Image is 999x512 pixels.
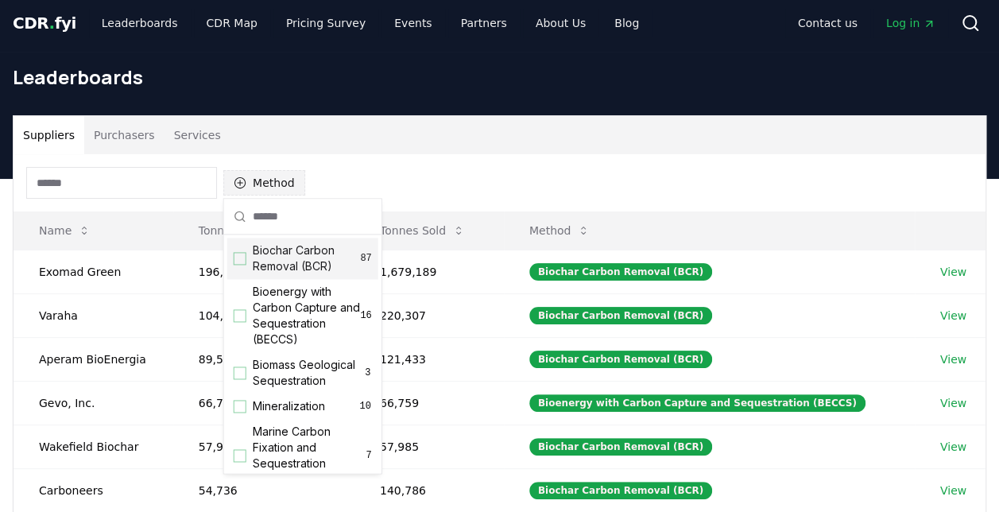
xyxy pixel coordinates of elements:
[529,438,712,456] div: Biochar Carbon Removal (BCR)
[940,264,966,280] a: View
[223,170,305,196] button: Method
[89,9,191,37] a: Leaderboards
[14,468,173,512] td: Carboneers
[165,116,230,154] button: Services
[173,250,354,293] td: 196,274
[523,9,598,37] a: About Us
[517,215,603,246] button: Method
[381,9,444,37] a: Events
[13,14,76,33] span: CDR fyi
[360,309,371,322] span: 16
[364,367,372,379] span: 3
[354,337,504,381] td: 121,433
[194,9,270,37] a: CDR Map
[26,215,103,246] button: Name
[186,215,326,246] button: Tonnes Delivered
[253,284,361,347] span: Bioenergy with Carbon Capture and Sequestration (BECCS)
[253,398,325,414] span: Mineralization
[173,381,354,425] td: 66,759
[602,9,652,37] a: Blog
[529,351,712,368] div: Biochar Carbon Removal (BCR)
[14,250,173,293] td: Exomad Green
[14,116,84,154] button: Suppliers
[354,250,504,293] td: 1,679,189
[173,468,354,512] td: 54,736
[253,424,366,487] span: Marine Carbon Fixation and Sequestration (MCFS)
[13,64,986,90] h1: Leaderboards
[940,439,966,455] a: View
[886,15,935,31] span: Log in
[14,293,173,337] td: Varaha
[529,394,865,412] div: Bioenergy with Carbon Capture and Sequestration (BECCS)
[253,242,361,274] span: Biochar Carbon Removal (BCR)
[14,381,173,425] td: Gevo, Inc.
[367,215,478,246] button: Tonnes Sold
[253,357,364,389] span: Biomass Geological Sequestration
[49,14,55,33] span: .
[366,449,371,462] span: 7
[940,351,966,367] a: View
[173,293,354,337] td: 104,974
[448,9,520,37] a: Partners
[529,482,712,499] div: Biochar Carbon Removal (BCR)
[273,9,378,37] a: Pricing Survey
[173,425,354,468] td: 57,977
[14,425,173,468] td: Wakefield Biochar
[354,293,504,337] td: 220,307
[529,263,712,281] div: Biochar Carbon Removal (BCR)
[873,9,948,37] a: Log in
[13,12,76,34] a: CDR.fyi
[354,381,504,425] td: 66,759
[785,9,948,37] nav: Main
[785,9,870,37] a: Contact us
[940,395,966,411] a: View
[84,116,165,154] button: Purchasers
[359,400,372,413] span: 10
[354,425,504,468] td: 57,985
[173,337,354,381] td: 89,548
[89,9,652,37] nav: Main
[529,307,712,324] div: Biochar Carbon Removal (BCR)
[14,337,173,381] td: Aperam BioEnergia
[940,308,966,324] a: View
[360,252,371,265] span: 87
[354,468,504,512] td: 140,786
[940,483,966,498] a: View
